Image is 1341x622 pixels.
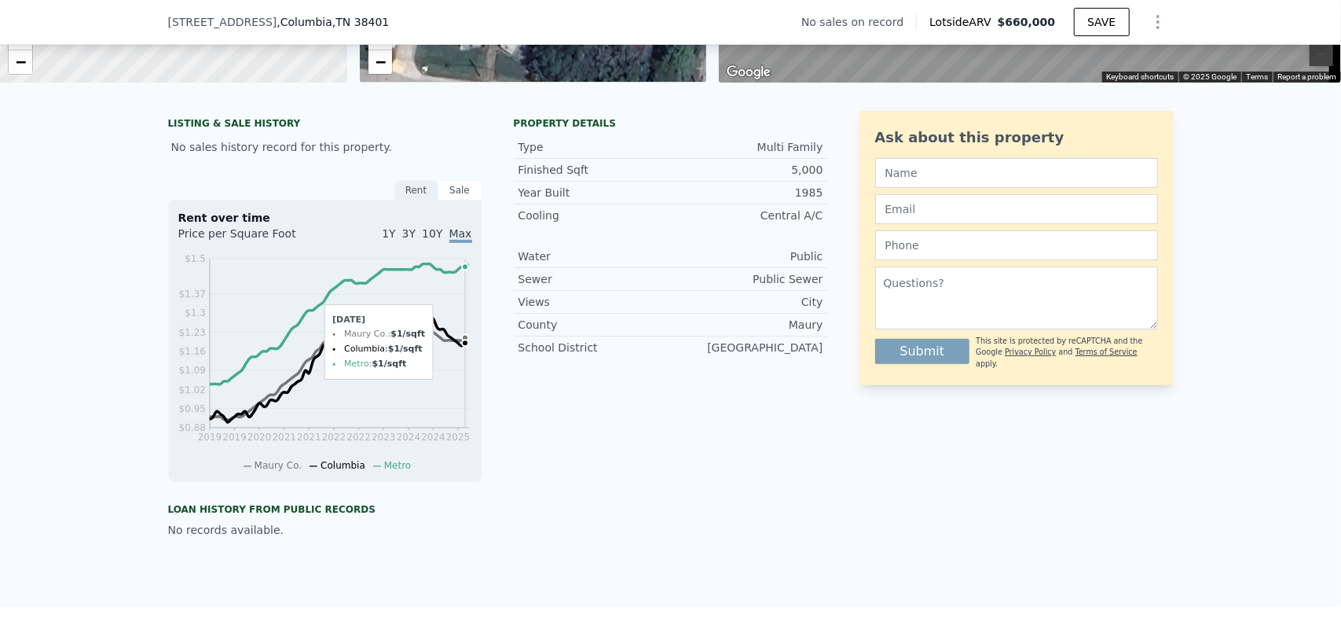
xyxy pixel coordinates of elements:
[875,230,1158,260] input: Phone
[178,403,205,414] tspan: $0.95
[168,14,277,30] span: [STREET_ADDRESS]
[518,340,671,355] div: School District
[671,185,823,201] div: 1985
[671,162,823,178] div: 5,000
[875,194,1158,224] input: Email
[518,208,671,223] div: Cooling
[1075,348,1138,356] a: Terms of Service
[518,248,671,264] div: Water
[16,52,26,72] span: −
[321,432,346,443] tspan: 2022
[384,460,411,471] span: Metro
[375,52,385,72] span: −
[185,308,206,319] tspan: $1.3
[394,180,438,201] div: Rent
[976,336,1157,370] div: This site is protected by reCAPTCHA and the Google and apply.
[168,133,482,161] div: No sales history record for this property.
[1310,42,1333,66] button: Zoom out
[875,339,970,364] button: Submit
[178,327,205,338] tspan: $1.23
[197,432,222,443] tspan: 2019
[875,158,1158,188] input: Name
[396,432,420,443] tspan: 2024
[1074,8,1129,36] button: SAVE
[168,522,482,538] div: No records available.
[422,227,442,240] span: 10Y
[272,432,296,443] tspan: 2021
[168,117,482,133] div: LISTING & SALE HISTORY
[438,180,482,201] div: Sale
[449,227,472,243] span: Max
[671,208,823,223] div: Central A/C
[277,14,389,30] span: , Columbia
[321,460,365,471] span: Columbia
[446,432,471,443] tspan: 2025
[185,253,206,264] tspan: $1.5
[372,432,396,443] tspan: 2023
[518,271,671,287] div: Sewer
[1277,72,1336,81] a: Report a problem
[178,385,205,396] tspan: $1.02
[1183,72,1237,81] span: © 2025 Google
[671,340,823,355] div: [GEOGRAPHIC_DATA]
[1142,6,1174,38] button: Show Options
[178,210,472,226] div: Rent over time
[178,366,205,377] tspan: $1.09
[402,227,416,240] span: 3Y
[297,432,321,443] tspan: 2021
[9,50,32,74] a: Zoom out
[671,271,823,287] div: Public Sewer
[801,14,916,30] div: No sales on record
[671,317,823,333] div: Maury
[332,16,389,28] span: , TN 38401
[998,16,1056,28] span: $660,000
[671,248,823,264] div: Public
[518,294,671,310] div: Views
[723,62,775,83] a: Open this area in Google Maps (opens a new window)
[1005,348,1056,356] a: Privacy Policy
[168,503,482,516] div: Loan history from public records
[671,294,823,310] div: City
[421,432,445,443] tspan: 2024
[222,432,247,443] tspan: 2019
[178,226,325,251] div: Price per Square Foot
[1106,72,1174,83] button: Keyboard shortcuts
[518,185,671,201] div: Year Built
[178,289,205,300] tspan: $1.37
[255,460,302,471] span: Maury Co.
[518,139,671,155] div: Type
[514,117,828,130] div: Property details
[671,139,823,155] div: Multi Family
[247,432,272,443] tspan: 2020
[382,227,395,240] span: 1Y
[929,14,997,30] span: Lotside ARV
[346,432,371,443] tspan: 2022
[178,346,205,357] tspan: $1.16
[368,50,392,74] a: Zoom out
[518,317,671,333] div: County
[723,62,775,83] img: Google
[1246,72,1268,81] a: Terms (opens in new tab)
[875,127,1158,149] div: Ask about this property
[518,162,671,178] div: Finished Sqft
[178,423,205,434] tspan: $0.88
